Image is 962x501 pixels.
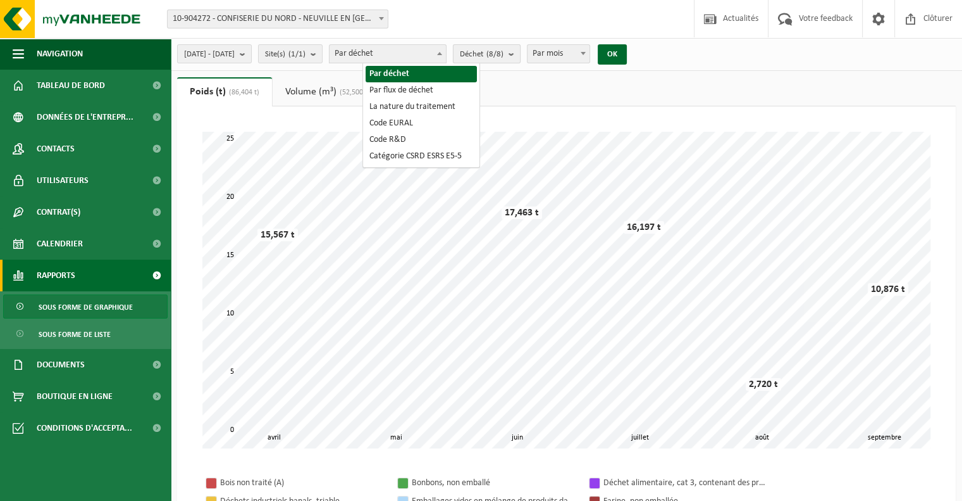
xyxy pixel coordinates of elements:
[3,322,168,346] a: Sous forme de liste
[177,77,272,106] a: Poids (t)
[184,45,235,64] span: [DATE] - [DATE]
[177,44,252,63] button: [DATE] - [DATE]
[527,45,589,63] span: Par mois
[868,283,908,296] div: 10,876 t
[486,50,503,58] count: (8/8)
[453,44,521,63] button: Déchet(8/8)
[37,70,105,101] span: Tableau de bord
[603,475,768,491] div: Déchet alimentaire, cat 3, contenant des produits d'origine animale, emballage synthétique
[37,381,113,412] span: Boutique en ligne
[366,66,477,82] li: Par déchet
[37,38,83,70] span: Navigation
[37,101,133,133] span: Données de l'entrepr...
[366,82,477,99] li: Par flux de déchet
[37,412,132,444] span: Conditions d'accepta...
[37,349,85,381] span: Documents
[502,206,542,219] div: 17,463 t
[37,228,83,260] span: Calendrier
[168,10,388,28] span: 10-904272 - CONFISERIE DU NORD - NEUVILLE EN FERRAIN
[167,10,388,29] span: 10-904272 - CONFISERIE DU NORD - NEUVILLE EN FERRAIN
[366,132,477,148] li: Code R&D
[527,44,590,63] span: Par mois
[598,44,627,65] button: OK
[257,229,298,241] div: 15,567 t
[336,89,376,96] span: (52,500 m³)
[37,260,75,291] span: Rapports
[258,44,323,63] button: Site(s)(1/1)
[39,295,133,319] span: Sous forme de graphique
[220,475,385,491] div: Bois non traité (A)
[460,45,503,64] span: Déchet
[265,45,305,64] span: Site(s)
[288,50,305,58] count: (1/1)
[273,77,389,106] a: Volume (m³)
[366,115,477,132] li: Code EURAL
[330,45,446,63] span: Par déchet
[37,196,80,228] span: Contrat(s)
[366,148,477,165] li: Catégorie CSRD ESRS E5-5
[3,295,168,319] a: Sous forme de graphique
[39,322,111,346] span: Sous forme de liste
[624,221,664,234] div: 16,197 t
[226,89,259,96] span: (86,404 t)
[746,378,781,391] div: 2,720 t
[366,99,477,115] li: La nature du traitement
[37,165,89,196] span: Utilisateurs
[329,44,447,63] span: Par déchet
[412,475,576,491] div: Bonbons, non emballé
[37,133,75,165] span: Contacts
